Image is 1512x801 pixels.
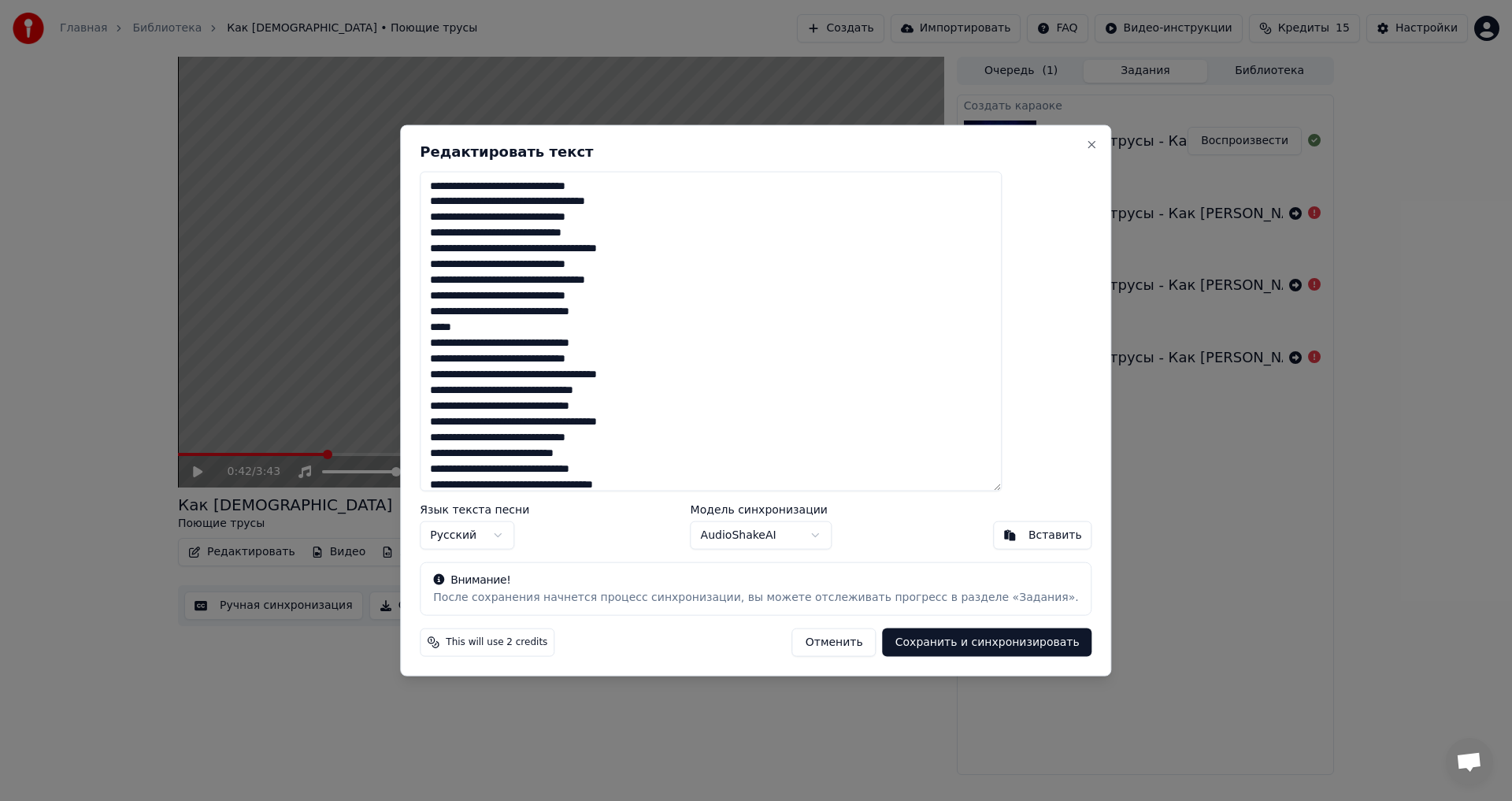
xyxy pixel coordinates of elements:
label: Модель синхронизации [691,504,832,515]
label: Язык текста песни [420,504,529,515]
button: Сохранить и синхронизировать [883,629,1092,657]
div: После сохранения начнется процесс синхронизации, вы можете отслеживать прогресс в разделе «Задания». [433,590,1078,606]
span: This will use 2 credits [446,636,547,649]
div: Вставить [1028,528,1082,543]
button: Отменить [792,629,876,657]
h2: Редактировать текст [420,144,1091,158]
button: Вставить [993,521,1092,550]
div: Внимание! [433,573,1078,588]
